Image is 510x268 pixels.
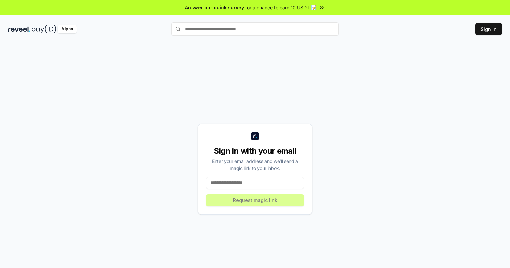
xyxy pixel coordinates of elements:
div: Sign in with your email [206,146,304,156]
div: Enter your email address and we’ll send a magic link to your inbox. [206,158,304,172]
div: Alpha [58,25,77,33]
span: for a chance to earn 10 USDT 📝 [245,4,317,11]
img: pay_id [32,25,56,33]
span: Answer our quick survey [185,4,244,11]
img: reveel_dark [8,25,30,33]
img: logo_small [251,132,259,140]
button: Sign In [475,23,502,35]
